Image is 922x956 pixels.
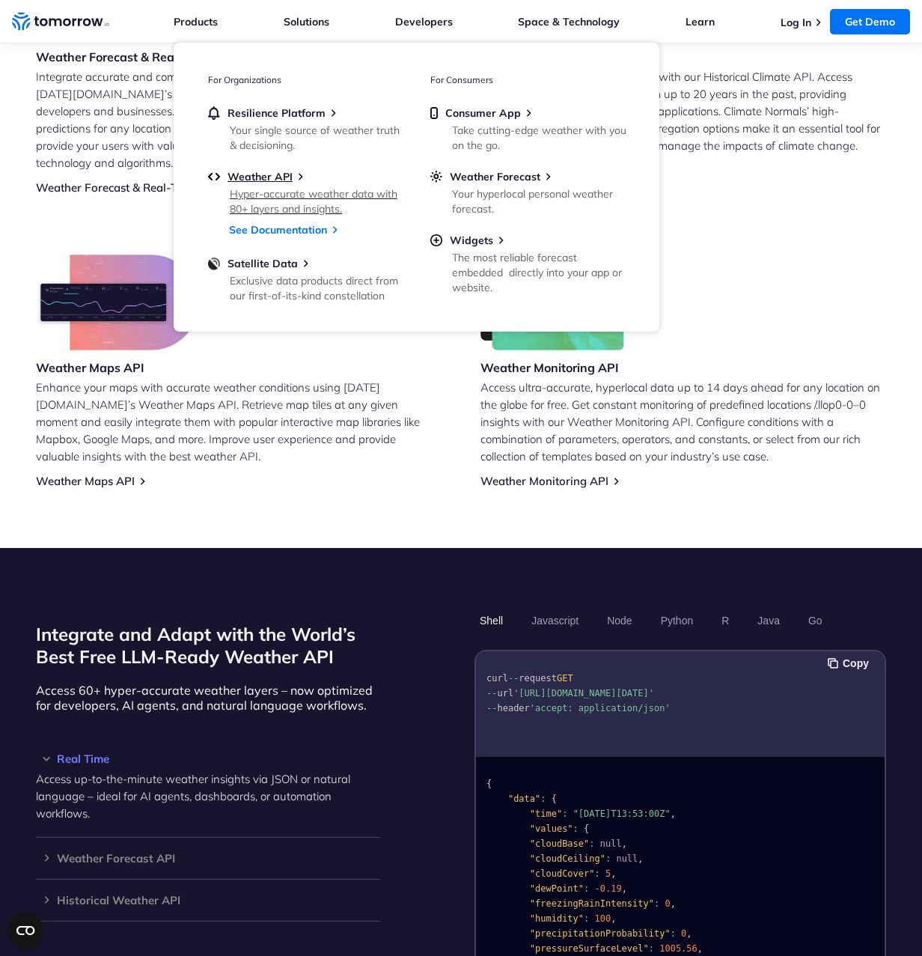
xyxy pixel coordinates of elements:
[430,234,625,292] a: WidgetsThe most reliable forecast embedded directly into your app or website.
[781,16,811,29] a: Log In
[7,913,43,949] button: Open CMP widget
[208,106,403,150] a: Resilience PlatformYour single source of weather truth & decisioning.
[530,928,671,939] span: "precipitationProbability"
[595,883,600,894] span: -
[530,913,584,924] span: "humidity"
[230,273,404,303] div: Exclusive data products direct from our first-of-its-kind constellation
[649,943,654,954] span: :
[602,608,637,633] button: Node
[530,943,649,954] span: "pressureSurfaceLevel"
[605,853,611,864] span: :
[480,68,886,154] p: Unlock the power of historical data with our Historical Climate API. Access hourly and daily weat...
[589,838,594,849] span: :
[600,883,622,894] span: 0.19
[36,753,380,764] h3: Real Time
[659,943,697,954] span: 1005.56
[540,794,546,804] span: :
[430,74,625,85] h3: For Consumers
[36,180,218,195] a: Weather Forecast & Real-Time API
[562,809,567,819] span: :
[530,868,595,879] span: "cloudCover"
[36,49,233,65] h3: Weather Forecast & Real-Time API
[638,853,643,864] span: ,
[526,608,584,633] button: Javascript
[595,913,611,924] span: 100
[486,673,508,683] span: curl
[284,15,329,28] a: Solutions
[480,474,608,488] a: Weather Monitoring API
[752,608,785,633] button: Java
[697,943,703,954] span: ,
[513,688,654,698] span: '[URL][DOMAIN_NAME][DATE]'
[450,234,493,247] span: Widgets
[208,257,403,300] a: Satellite DataExclusive data products direct from our first-of-its-kind constellation
[656,608,699,633] button: Python
[36,853,380,864] h3: Weather Forecast API
[530,809,562,819] span: "time"
[803,608,828,633] button: Go
[600,838,622,849] span: null
[530,703,671,713] span: 'accept: application/json'
[654,898,659,909] span: :
[430,106,625,150] a: Consumer AppTake cutting-edge weather with you on the go.
[36,379,442,465] p: Enhance your maps with accurate weather conditions using [DATE][DOMAIN_NAME]’s Weather Maps API. ...
[430,234,442,247] img: plus-circle.svg
[430,170,625,213] a: Weather ForecastYour hyperlocal personal weather forecast.
[208,170,220,183] img: api.svg
[497,688,513,698] span: url
[622,883,627,894] span: ,
[395,15,453,28] a: Developers
[474,608,508,633] button: Shell
[228,257,298,270] span: Satellite Data
[36,770,380,822] p: Access up-to-the-minute weather insights via JSON or natural language – ideal for AI agents, dash...
[486,779,492,789] span: {
[229,223,327,237] a: See Documentation
[208,106,220,120] img: bell.svg
[530,823,573,834] span: "values"
[228,170,293,183] span: Weather API
[508,673,519,683] span: --
[36,68,442,171] p: Integrate accurate and comprehensive weather data into your applications with [DATE][DOMAIN_NAME]...
[208,170,403,213] a: Weather APIHyper-accurate weather data with 80+ layers and insights.
[430,170,442,183] img: sun.svg
[611,868,616,879] span: ,
[486,703,497,713] span: --
[230,186,404,216] div: Hyper-accurate weather data with 80+ layers and insights.
[452,123,626,153] div: Take cutting-edge weather with you on the go.
[519,673,557,683] span: request
[622,838,627,849] span: ,
[686,15,715,28] a: Learn
[686,928,691,939] span: ,
[36,623,380,668] h2: Integrate and Adapt with the World’s Best Free LLM-Ready Weather API
[228,106,326,120] span: Resilience Platform
[584,883,589,894] span: :
[36,683,380,713] p: Access 60+ hyper-accurate weather layers – now optimized for developers, AI agents, and natural l...
[174,15,218,28] a: Products
[557,673,573,683] span: GET
[450,170,540,183] span: Weather Forecast
[530,883,584,894] span: "dewPoint"
[208,257,220,270] img: satellite-data-menu.png
[611,913,616,924] span: ,
[573,809,671,819] span: "[DATE]T13:53:00Z"
[595,868,600,879] span: :
[452,186,626,216] div: Your hyperlocal personal weather forecast.
[671,809,676,819] span: ,
[530,898,654,909] span: "freezingRainIntensity"
[230,123,404,153] div: Your single source of weather truth & decisioning.
[830,9,910,34] a: Get Demo
[36,895,380,906] h3: Historical Weather API
[12,10,109,33] a: Home link
[36,359,199,376] h3: Weather Maps API
[508,794,540,804] span: "data"
[828,655,873,672] button: Copy
[681,928,686,939] span: 0
[573,823,578,834] span: :
[671,928,676,939] span: :
[584,913,589,924] span: :
[584,823,589,834] span: {
[671,898,676,909] span: ,
[452,250,626,295] div: The most reliable forecast embedded directly into your app or website.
